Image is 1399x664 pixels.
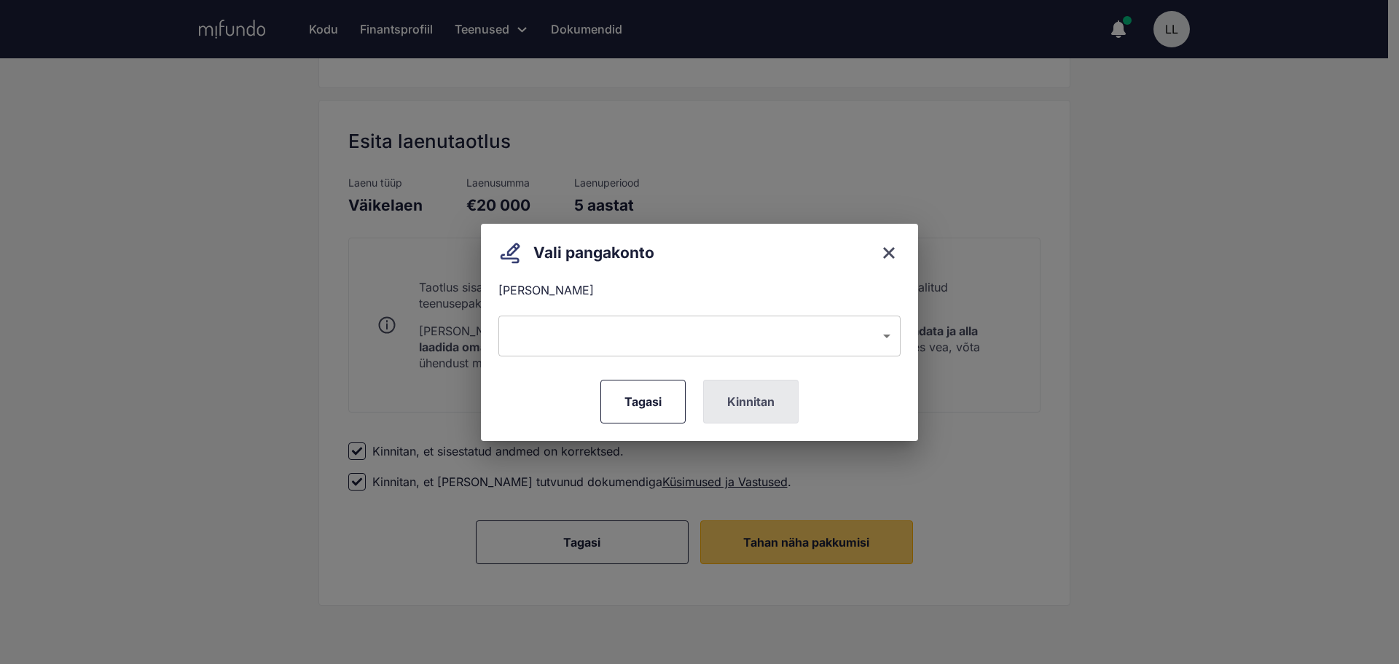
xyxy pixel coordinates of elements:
[703,380,799,423] button: Kinnitan
[877,241,901,265] button: close
[498,241,678,265] div: Vali pangakonto
[727,394,775,409] span: Kinnitan
[624,394,662,409] span: Tagasi
[498,316,901,356] div: ​
[600,380,686,423] button: Tagasi
[498,282,901,298] div: [PERSON_NAME]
